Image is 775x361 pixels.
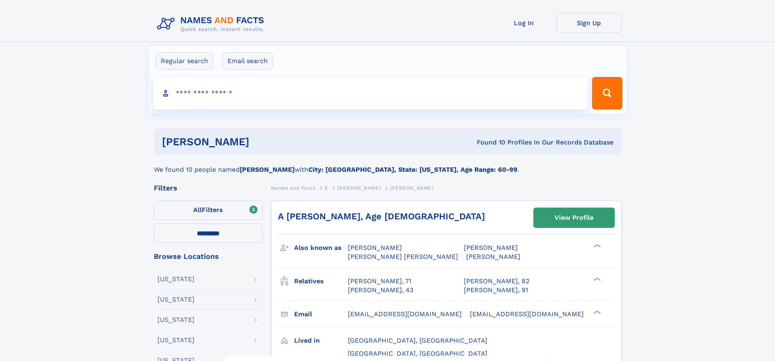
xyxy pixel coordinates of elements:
[348,337,487,344] span: [GEOGRAPHIC_DATA], [GEOGRAPHIC_DATA]
[157,276,194,282] div: [US_STATE]
[348,286,413,295] a: [PERSON_NAME], 43
[193,206,202,214] span: All
[162,137,363,147] h1: [PERSON_NAME]
[222,53,273,70] label: Email search
[154,13,271,35] img: Logo Names and Facts
[491,13,557,33] a: Log In
[157,296,194,303] div: [US_STATE]
[154,184,263,192] div: Filters
[464,277,529,286] a: [PERSON_NAME], 82
[337,185,381,191] span: [PERSON_NAME]
[390,185,434,191] span: [PERSON_NAME]
[157,337,194,343] div: [US_STATE]
[557,13,622,33] a: Sign Up
[348,277,411,286] a: [PERSON_NAME], 71
[325,183,328,193] a: E
[154,253,263,260] div: Browse Locations
[592,276,601,282] div: ❯
[348,350,487,357] span: [GEOGRAPHIC_DATA], [GEOGRAPHIC_DATA]
[308,166,517,173] b: City: [GEOGRAPHIC_DATA], State: [US_STATE], Age Range: 60-99
[363,138,613,147] div: Found 10 Profiles In Our Records Database
[294,274,348,288] h3: Relatives
[592,243,601,249] div: ❯
[294,334,348,348] h3: Lived in
[240,166,295,173] b: [PERSON_NAME]
[157,317,194,323] div: [US_STATE]
[348,253,458,260] span: [PERSON_NAME] [PERSON_NAME]
[153,77,589,109] input: search input
[348,310,462,318] span: [EMAIL_ADDRESS][DOMAIN_NAME]
[470,310,584,318] span: [EMAIL_ADDRESS][DOMAIN_NAME]
[294,241,348,255] h3: Also known as
[555,208,594,227] div: View Profile
[154,201,263,220] label: Filters
[592,77,622,109] button: Search Button
[154,155,622,175] div: We found 10 people named with .
[464,244,518,252] span: [PERSON_NAME]
[278,211,485,221] a: A [PERSON_NAME], Age [DEMOGRAPHIC_DATA]
[464,286,528,295] a: [PERSON_NAME], 91
[592,309,601,315] div: ❯
[337,183,381,193] a: [PERSON_NAME]
[271,183,316,193] a: Names and Facts
[348,244,402,252] span: [PERSON_NAME]
[466,253,520,260] span: [PERSON_NAME]
[534,208,614,228] a: View Profile
[294,307,348,321] h3: Email
[325,185,328,191] span: E
[155,53,214,70] label: Regular search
